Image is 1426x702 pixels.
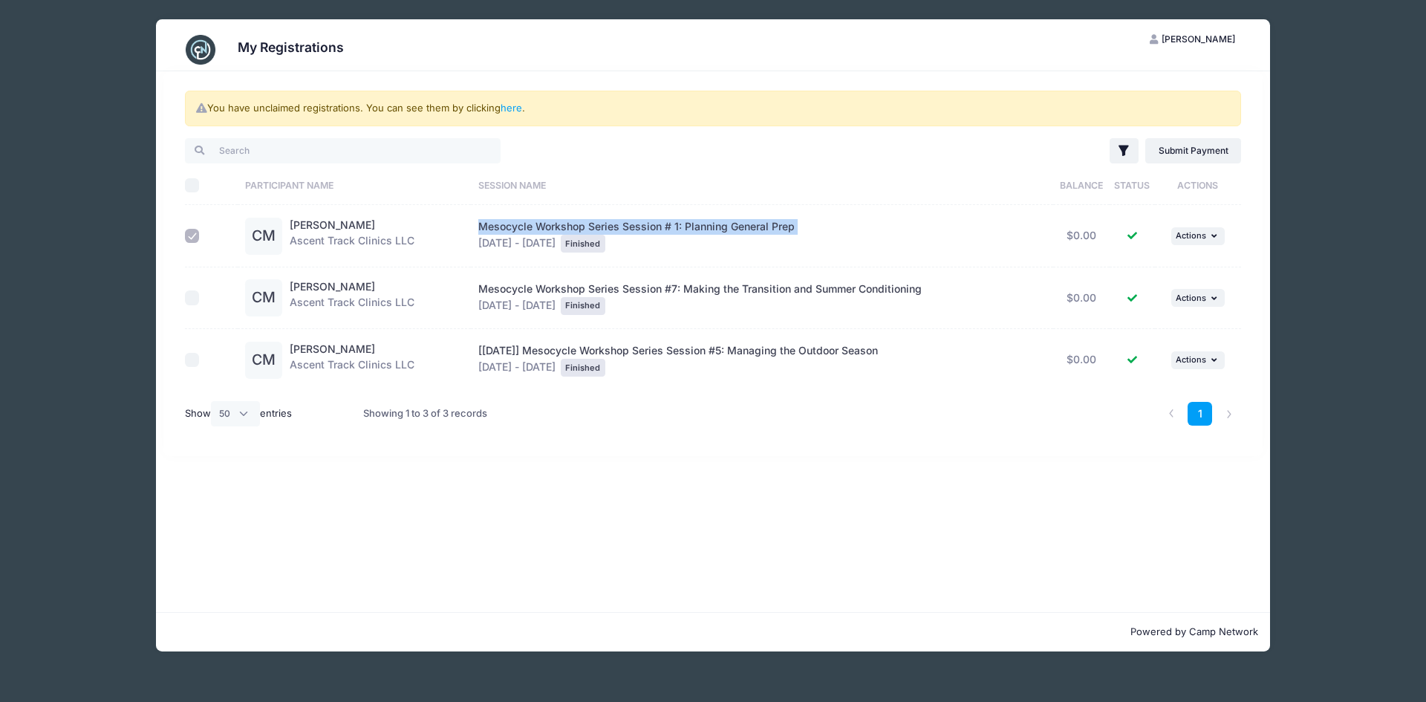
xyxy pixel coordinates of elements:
div: CM [245,279,282,316]
a: 1 [1188,402,1212,426]
a: CM [245,230,282,243]
button: Actions [1171,289,1225,307]
th: Select All [185,166,238,205]
td: $0.00 [1053,267,1110,330]
span: Mesocycle Workshop Series Session # 1: Planning General Prep [478,220,795,233]
th: Participant Name: activate to sort column ascending [238,166,471,205]
img: CampNetwork [186,35,215,65]
a: CM [245,292,282,305]
span: Actions [1176,230,1206,241]
div: Finished [561,297,605,315]
a: CM [245,354,282,367]
th: Session Name: activate to sort column ascending [471,166,1053,205]
td: $0.00 [1053,329,1110,391]
button: [PERSON_NAME] [1137,27,1248,52]
span: [[DATE]] Mesocycle Workshop Series Session #5: Managing the Outdoor Season [478,344,878,357]
th: Status: activate to sort column ascending [1110,166,1155,205]
input: Search [185,138,501,163]
a: [PERSON_NAME] [290,342,375,355]
div: Ascent Track Clinics LLC [290,342,414,379]
div: Finished [561,359,605,377]
button: Actions [1171,227,1225,245]
div: Ascent Track Clinics LLC [290,218,414,255]
a: Submit Payment [1145,138,1241,163]
div: [DATE] - [DATE] [478,343,1046,377]
td: $0.00 [1053,205,1110,267]
th: Actions: activate to sort column ascending [1155,166,1241,205]
div: CM [245,218,282,255]
th: Balance: activate to sort column ascending [1053,166,1110,205]
button: Actions [1171,351,1225,369]
select: Showentries [211,401,260,426]
span: Actions [1176,354,1206,365]
span: Actions [1176,293,1206,303]
p: Powered by Camp Network [168,625,1258,640]
a: [PERSON_NAME] [290,280,375,293]
div: Showing 1 to 3 of 3 records [363,397,487,431]
div: Ascent Track Clinics LLC [290,279,414,316]
a: [PERSON_NAME] [290,218,375,231]
label: Show entries [185,401,292,426]
div: [DATE] - [DATE] [478,282,1046,315]
h3: My Registrations [238,39,344,55]
span: Mesocycle Workshop Series Session #7: Making the Transition and Summer Conditioning [478,282,922,295]
div: CM [245,342,282,379]
span: [PERSON_NAME] [1162,33,1235,45]
a: here [501,102,522,114]
div: [DATE] - [DATE] [478,219,1046,253]
div: Finished [561,235,605,253]
div: You have unclaimed registrations. You can see them by clicking . [185,91,1241,126]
